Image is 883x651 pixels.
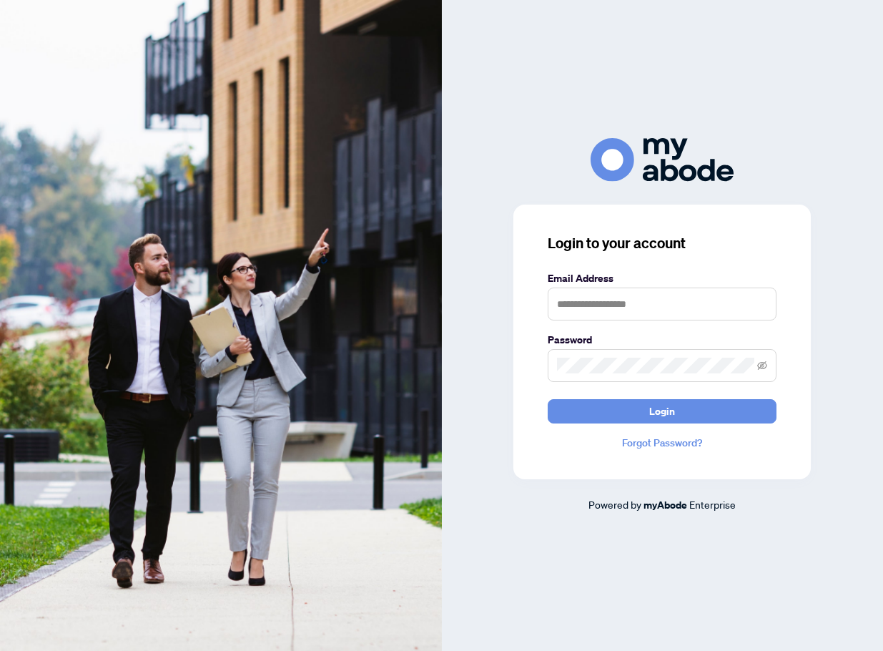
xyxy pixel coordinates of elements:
[548,399,776,424] button: Login
[548,233,776,253] h3: Login to your account
[649,400,675,423] span: Login
[643,497,687,513] a: myAbode
[548,270,776,286] label: Email Address
[591,138,734,182] img: ma-logo
[689,498,736,511] span: Enterprise
[588,498,641,511] span: Powered by
[757,361,767,371] span: eye-invisible
[548,435,776,451] a: Forgot Password?
[548,332,776,348] label: Password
